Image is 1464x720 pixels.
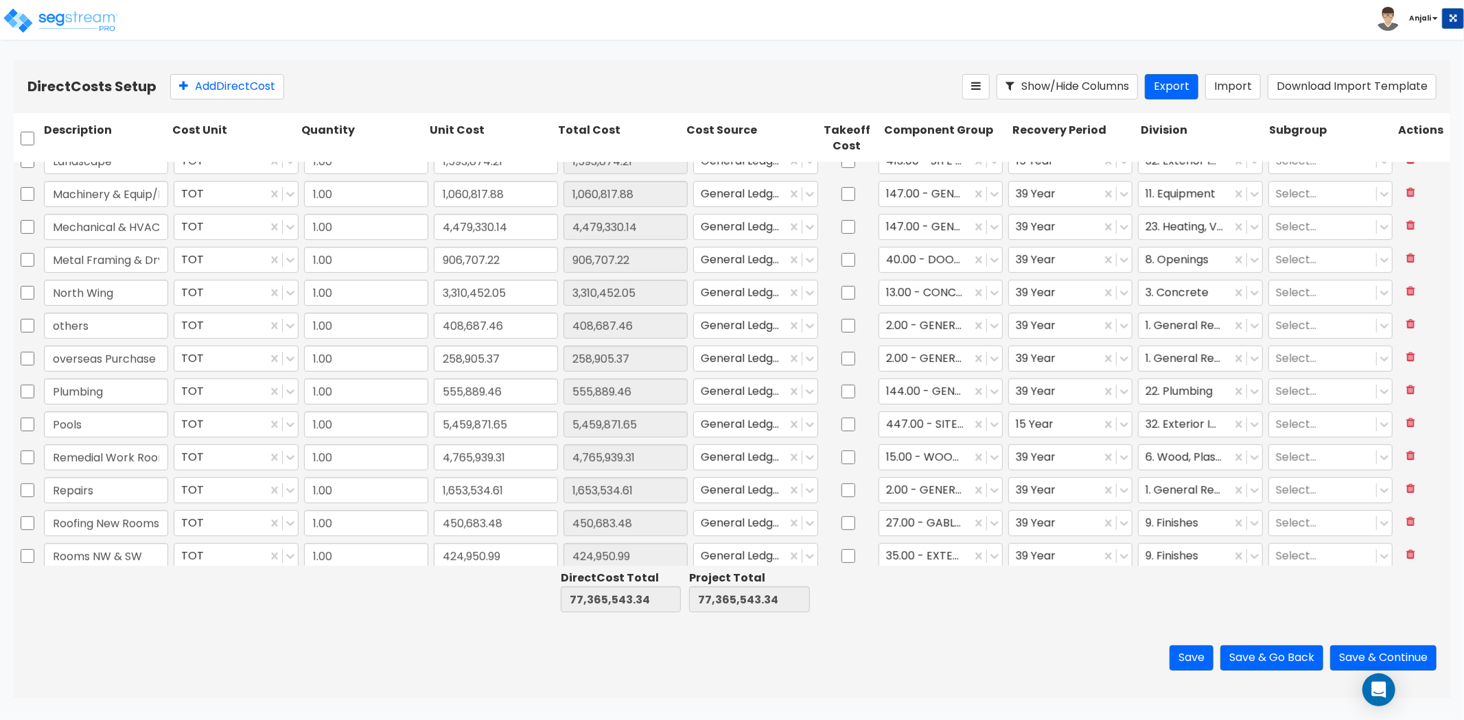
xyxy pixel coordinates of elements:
div: Recovery Period [1010,120,1138,157]
b: Anjali [1409,13,1431,23]
div: Project Total [689,571,809,586]
div: Total Cost [555,120,684,157]
div: Subgroup [1267,120,1395,157]
button: AddDirectCost [170,74,284,99]
button: Reorder Items [962,74,990,99]
button: Download Import Template [1268,74,1437,99]
div: Cost Unit [170,120,298,157]
div: Unit Cost [427,120,555,157]
div: Open Intercom Messenger [1362,673,1395,706]
img: avatar.png [1376,7,1400,31]
img: logo_pro_r.png [2,7,119,34]
div: Actions [1395,120,1450,157]
div: Quantity [299,120,427,157]
div: Takeoff Cost [813,120,881,157]
button: Show/Hide Columns [997,74,1138,99]
div: Component Group [881,120,1010,157]
button: Export [1145,74,1198,99]
div: Division [1138,120,1266,157]
button: Save [1170,645,1213,671]
button: Save & Go Back [1220,645,1323,671]
div: Description [41,120,170,157]
div: Cost Source [684,120,812,157]
b: Direct Costs Setup [27,77,156,96]
button: Save & Continue [1330,645,1437,671]
div: Direct Cost Total [561,571,681,586]
button: Import [1205,74,1261,99]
